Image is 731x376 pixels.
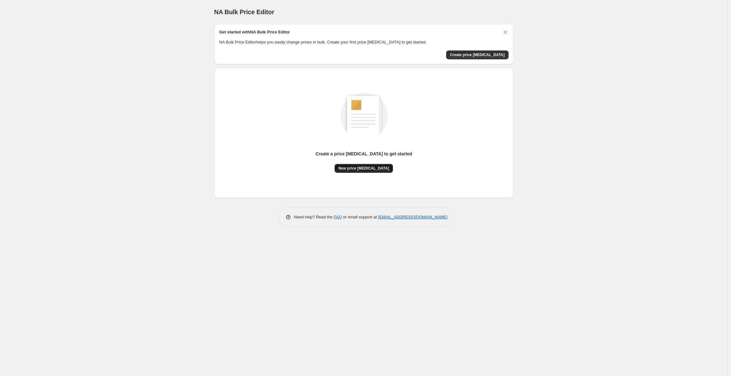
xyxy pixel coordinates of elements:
[450,52,505,57] span: Create price [MEDICAL_DATA]
[219,39,509,45] p: NA Bulk Price Editor helps you easily change prices in bulk. Create your first price [MEDICAL_DAT...
[315,151,412,157] p: Create a price [MEDICAL_DATA] to get started
[502,29,509,35] button: Dismiss card
[338,166,389,171] span: New price [MEDICAL_DATA]
[214,9,274,15] span: NA Bulk Price Editor
[334,215,342,219] a: FAQ
[335,164,393,173] button: New price [MEDICAL_DATA]
[294,215,334,219] span: Need help? Read the
[219,29,290,35] h2: Get started with NA Bulk Price Editor
[446,50,509,59] button: Create price change job
[378,215,447,219] a: [EMAIL_ADDRESS][DOMAIN_NAME]
[342,215,378,219] span: or email support at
